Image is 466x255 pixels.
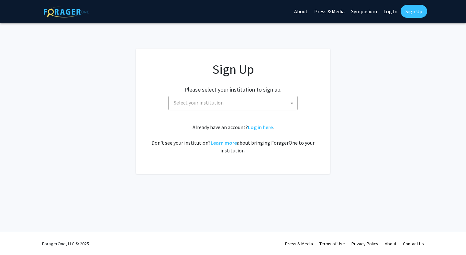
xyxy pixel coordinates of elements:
[149,61,317,77] h1: Sign Up
[42,232,89,255] div: ForagerOne, LLC © 2025
[403,241,424,247] a: Contact Us
[184,86,282,93] h2: Please select your institution to sign up:
[174,99,224,106] span: Select your institution
[319,241,345,247] a: Terms of Use
[211,139,237,146] a: Learn more about bringing ForagerOne to your institution
[149,123,317,154] div: Already have an account? . Don't see your institution? about bringing ForagerOne to your institut...
[248,124,273,130] a: Log in here
[401,5,427,18] a: Sign Up
[168,96,298,110] span: Select your institution
[285,241,313,247] a: Press & Media
[385,241,396,247] a: About
[171,96,297,109] span: Select your institution
[44,6,89,17] img: ForagerOne Logo
[351,241,378,247] a: Privacy Policy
